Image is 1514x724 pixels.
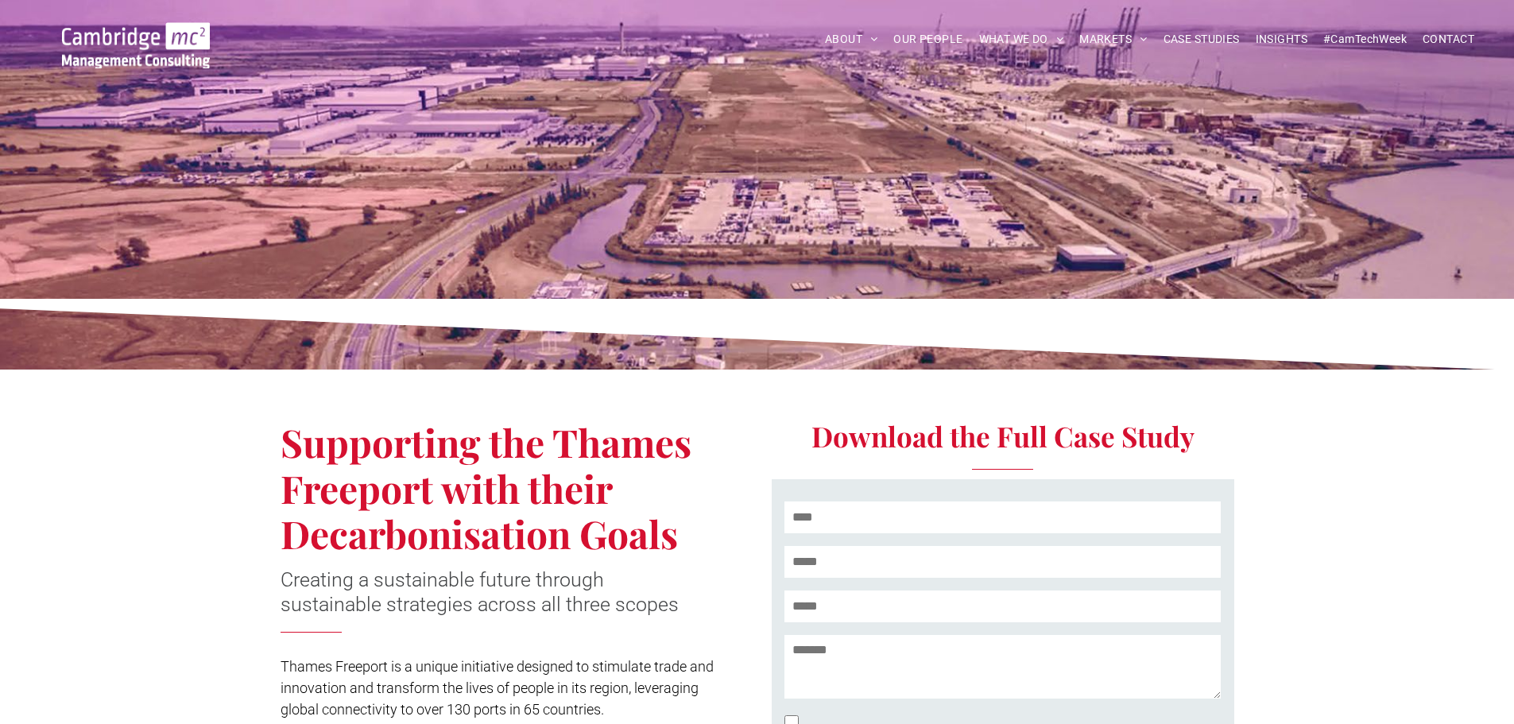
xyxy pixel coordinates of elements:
[1156,27,1248,52] a: CASE STUDIES
[885,27,970,52] a: OUR PEOPLE
[811,417,1195,455] span: Download the Full Case Study
[971,27,1072,52] a: WHAT WE DO
[1315,27,1415,52] a: #CamTechWeek
[1415,27,1482,52] a: CONTACT
[281,568,679,616] span: Creating a sustainable future through sustainable strategies across all three scopes
[1248,27,1315,52] a: INSIGHTS
[1071,27,1155,52] a: MARKETS
[281,658,714,718] span: Thames Freeport is a unique initiative designed to stimulate trade and innovation and transform t...
[817,27,886,52] a: ABOUT
[62,22,210,68] img: Cambridge MC Logo
[281,416,691,559] span: Supporting the Thames Freeport with their Decarbonisation Goals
